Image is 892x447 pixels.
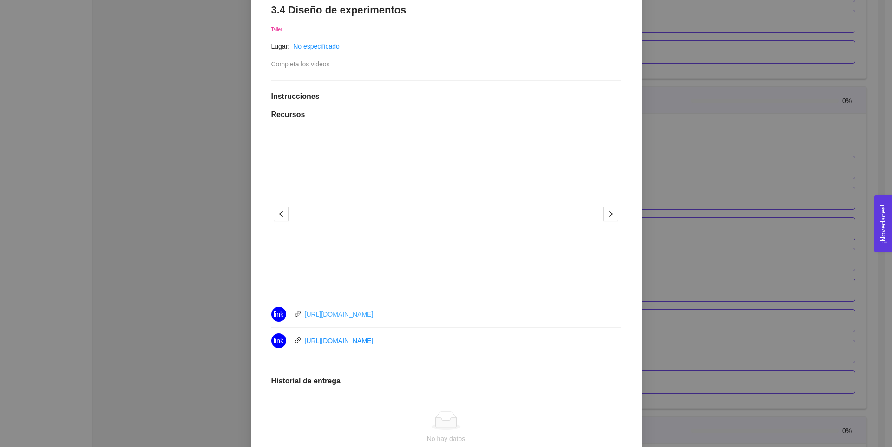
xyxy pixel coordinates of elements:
span: right [604,210,618,218]
button: Open Feedback Widget [874,195,892,252]
h1: Historial de entrega [271,376,621,386]
article: Lugar: [271,41,290,52]
h1: Recursos [271,110,621,119]
a: No especificado [293,43,340,50]
a: [URL][DOMAIN_NAME] [305,311,374,318]
button: 1 [435,284,446,285]
button: 2 [449,284,457,285]
h1: 3.4 Diseño de experimentos [271,4,621,16]
span: link [295,337,301,343]
button: right [603,207,618,221]
span: link [274,333,283,348]
h1: Instrucciones [271,92,621,101]
span: Completa los videos [271,60,330,68]
iframe: 14Alan Diseño de Experimentos I [297,130,595,298]
div: No hay datos [279,434,614,444]
span: Taller [271,27,282,32]
button: left [274,207,289,221]
span: left [274,210,288,218]
span: link [274,307,283,322]
a: [URL][DOMAIN_NAME] [305,337,374,344]
span: link [295,311,301,317]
